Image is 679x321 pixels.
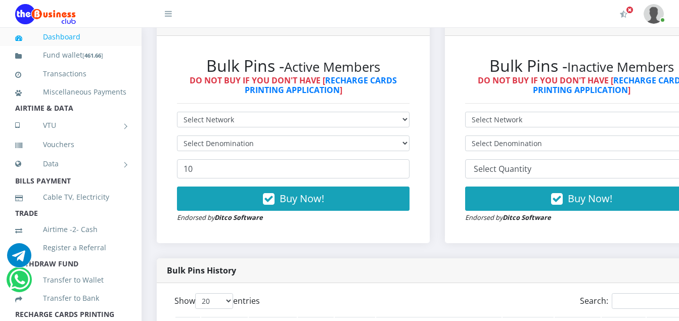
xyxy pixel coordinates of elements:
[214,213,263,222] strong: Ditco Software
[15,268,126,292] a: Transfer to Wallet
[15,236,126,259] a: Register a Referral
[644,4,664,24] img: User
[190,75,397,96] strong: DO NOT BUY IF YOU DON'T HAVE [ ]
[15,4,76,24] img: Logo
[15,218,126,241] a: Airtime -2- Cash
[15,186,126,209] a: Cable TV, Electricity
[284,58,380,76] small: Active Members
[245,75,397,96] a: RECHARGE CARDS PRINTING APPLICATION
[568,192,612,205] span: Buy Now!
[174,293,260,309] label: Show entries
[626,6,633,14] span: Activate Your Membership
[465,213,551,222] small: Endorsed by
[15,133,126,156] a: Vouchers
[15,287,126,310] a: Transfer to Bank
[15,80,126,104] a: Miscellaneous Payments
[82,52,103,59] small: [ ]
[15,25,126,49] a: Dashboard
[15,113,126,138] a: VTU
[84,52,101,59] b: 461.66
[7,251,31,267] a: Chat for support
[15,43,126,67] a: Fund wallet[461.66]
[177,159,410,178] input: Enter Quantity
[503,213,551,222] strong: Ditco Software
[177,187,410,211] button: Buy Now!
[167,265,236,276] strong: Bulk Pins History
[177,213,263,222] small: Endorsed by
[280,192,324,205] span: Buy Now!
[620,10,627,18] i: Activate Your Membership
[15,151,126,176] a: Data
[567,58,674,76] small: Inactive Members
[15,62,126,85] a: Transactions
[9,275,30,292] a: Chat for support
[195,293,233,309] select: Showentries
[177,56,410,75] h2: Bulk Pins -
